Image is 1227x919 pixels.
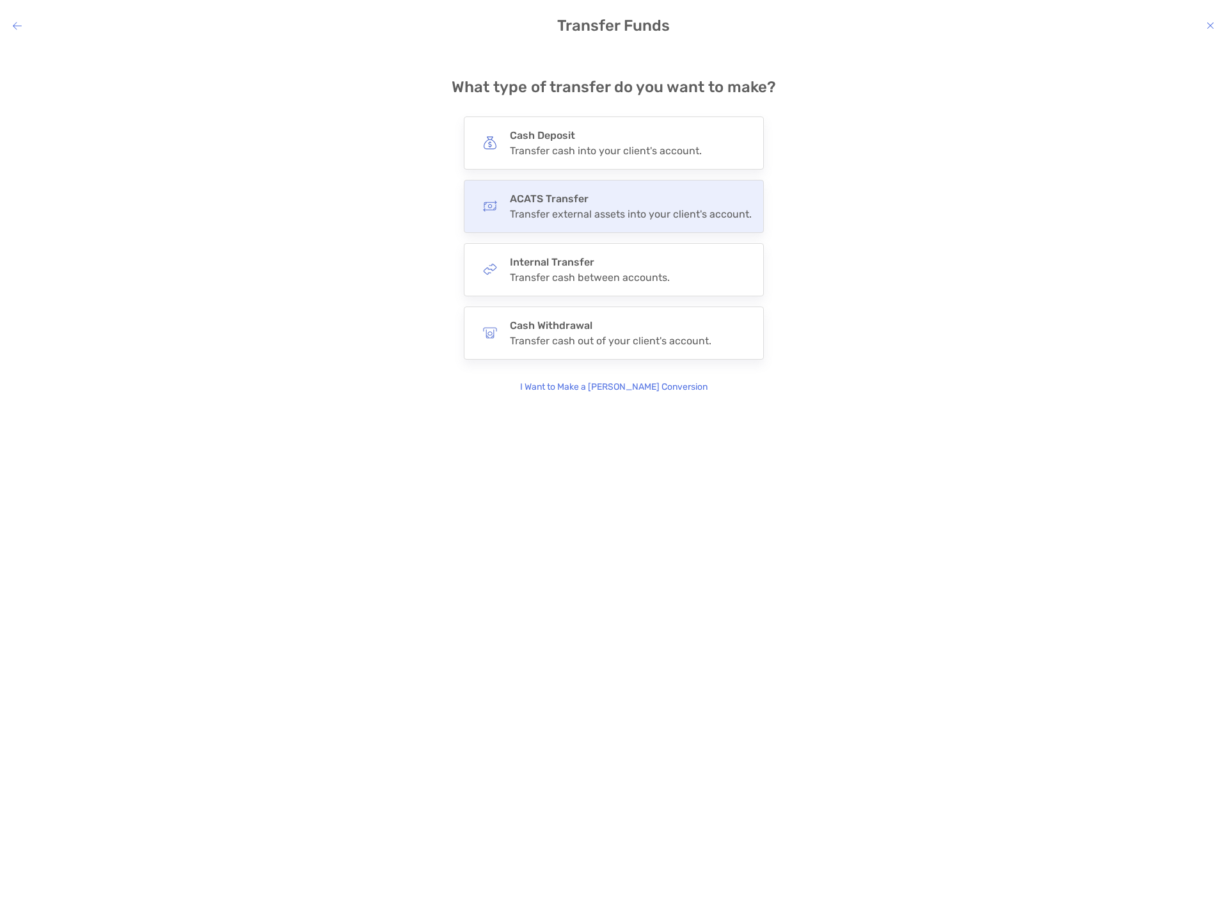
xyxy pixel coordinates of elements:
[520,380,708,394] p: I Want to Make a [PERSON_NAME] Conversion
[483,326,497,340] img: button icon
[510,193,752,205] h4: ACATS Transfer
[483,262,497,276] img: button icon
[510,271,670,284] div: Transfer cash between accounts.
[483,199,497,213] img: button icon
[510,145,702,157] div: Transfer cash into your client's account.
[510,129,702,141] h4: Cash Deposit
[510,319,711,332] h4: Cash Withdrawal
[510,256,670,268] h4: Internal Transfer
[452,78,776,96] h4: What type of transfer do you want to make?
[483,136,497,150] img: button icon
[510,335,711,347] div: Transfer cash out of your client's account.
[510,208,752,220] div: Transfer external assets into your client's account.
